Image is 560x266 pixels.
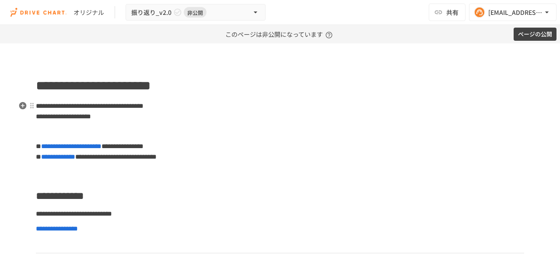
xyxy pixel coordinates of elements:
span: 非公開 [184,8,206,17]
button: [EMAIL_ADDRESS][DOMAIN_NAME] [469,4,556,21]
span: 共有 [446,7,458,17]
div: オリジナル [73,8,104,17]
button: 共有 [429,4,465,21]
button: 振り返り_v2.0非公開 [126,4,266,21]
img: i9VDDS9JuLRLX3JIUyK59LcYp6Y9cayLPHs4hOxMB9W [10,5,66,19]
span: 振り返り_v2.0 [131,7,171,18]
button: ページの公開 [514,28,556,41]
div: [EMAIL_ADDRESS][DOMAIN_NAME] [488,7,542,18]
p: このページは非公開になっています [225,25,335,43]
